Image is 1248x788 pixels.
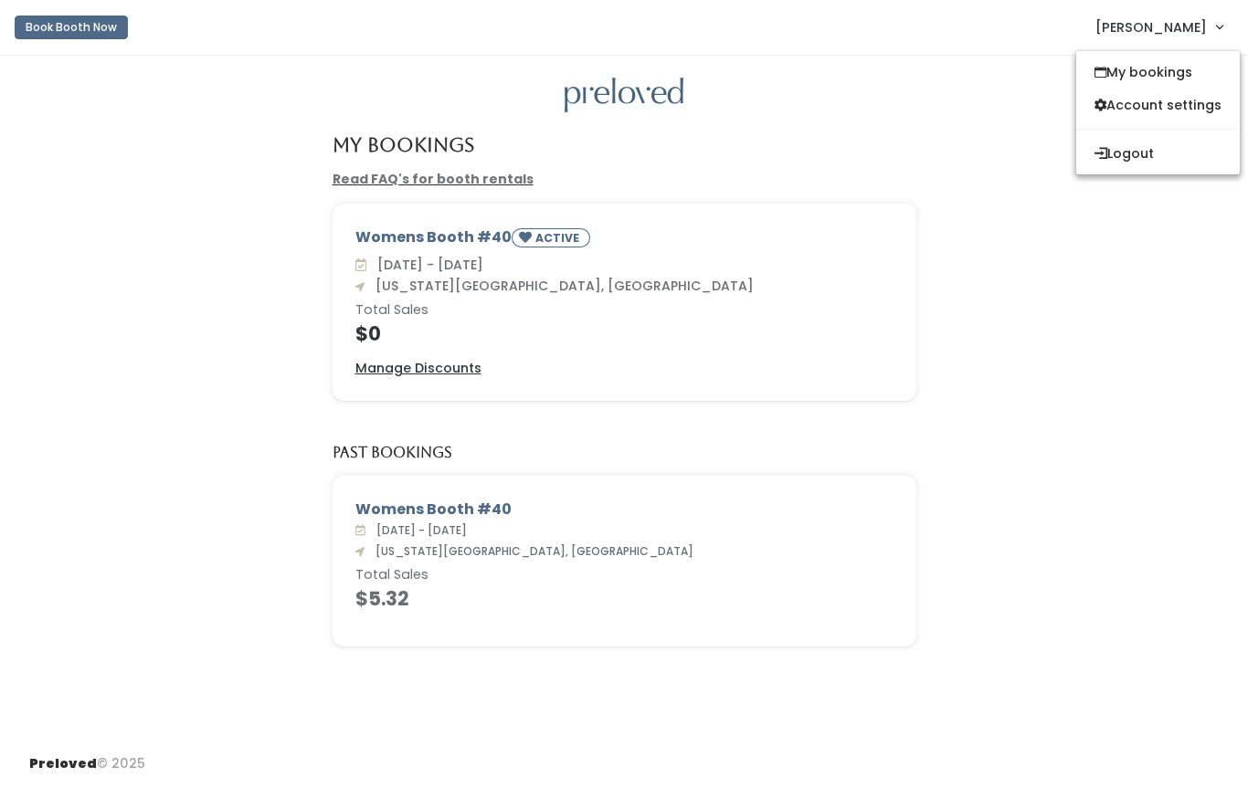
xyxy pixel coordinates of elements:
a: Read FAQ's for booth rentals [333,170,534,188]
h6: Total Sales [355,568,894,583]
a: Book Booth Now [15,7,128,47]
div: Womens Booth #40 [355,226,894,255]
h4: $0 [355,323,894,344]
span: [US_STATE][GEOGRAPHIC_DATA], [GEOGRAPHIC_DATA] [368,543,693,559]
span: [US_STATE][GEOGRAPHIC_DATA], [GEOGRAPHIC_DATA] [368,277,754,295]
u: Manage Discounts [355,359,481,377]
span: [PERSON_NAME] [1095,17,1207,37]
a: My bookings [1076,56,1240,89]
div: Womens Booth #40 [355,499,894,520]
small: ACTIVE [535,230,583,246]
div: © 2025 [29,740,145,773]
button: Logout [1076,137,1240,170]
span: [DATE] - [DATE] [369,522,467,538]
a: Account settings [1076,89,1240,121]
h6: Total Sales [355,303,894,318]
span: [DATE] - [DATE] [370,256,483,274]
h5: Past Bookings [333,445,452,461]
img: preloved logo [565,78,683,113]
h4: My Bookings [333,134,474,155]
button: Book Booth Now [15,16,128,39]
span: Preloved [29,754,97,772]
h4: $5.32 [355,588,894,609]
a: [PERSON_NAME] [1077,7,1241,47]
a: Manage Discounts [355,359,481,378]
